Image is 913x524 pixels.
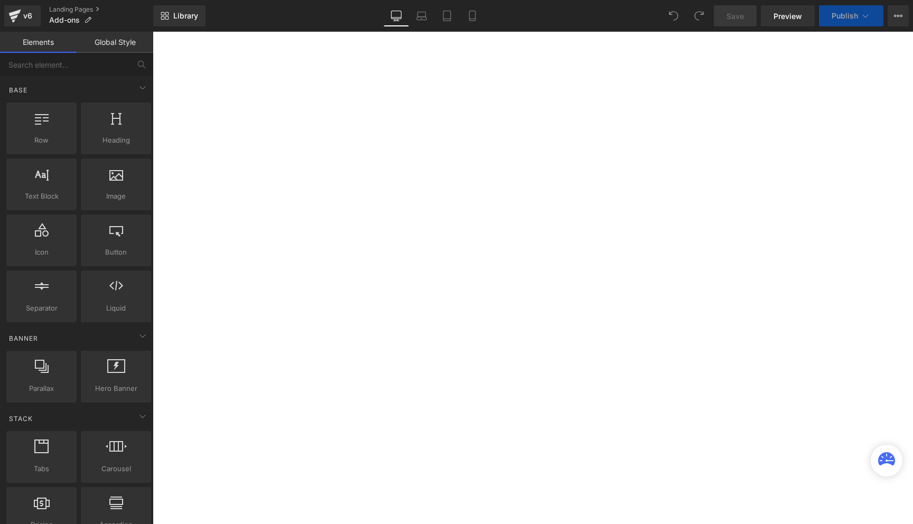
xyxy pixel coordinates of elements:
[10,383,73,394] span: Parallax
[10,135,73,146] span: Row
[761,5,815,26] a: Preview
[460,5,485,26] a: Mobile
[49,16,80,24] span: Add-ons
[84,383,148,394] span: Hero Banner
[888,5,909,26] button: More
[819,5,883,26] button: Publish
[10,463,73,474] span: Tabs
[409,5,434,26] a: Laptop
[84,303,148,314] span: Liquid
[688,5,710,26] button: Redo
[8,85,29,95] span: Base
[84,191,148,202] span: Image
[21,9,34,23] div: v6
[384,5,409,26] a: Desktop
[726,11,744,22] span: Save
[4,5,41,26] a: v6
[49,5,153,14] a: Landing Pages
[10,247,73,258] span: Icon
[8,414,34,424] span: Stack
[77,32,153,53] a: Global Style
[774,11,802,22] span: Preview
[84,135,148,146] span: Heading
[153,5,206,26] a: New Library
[8,333,39,343] span: Banner
[832,12,858,20] span: Publish
[10,303,73,314] span: Separator
[84,247,148,258] span: Button
[434,5,460,26] a: Tablet
[84,463,148,474] span: Carousel
[173,11,198,21] span: Library
[10,191,73,202] span: Text Block
[663,5,684,26] button: Undo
